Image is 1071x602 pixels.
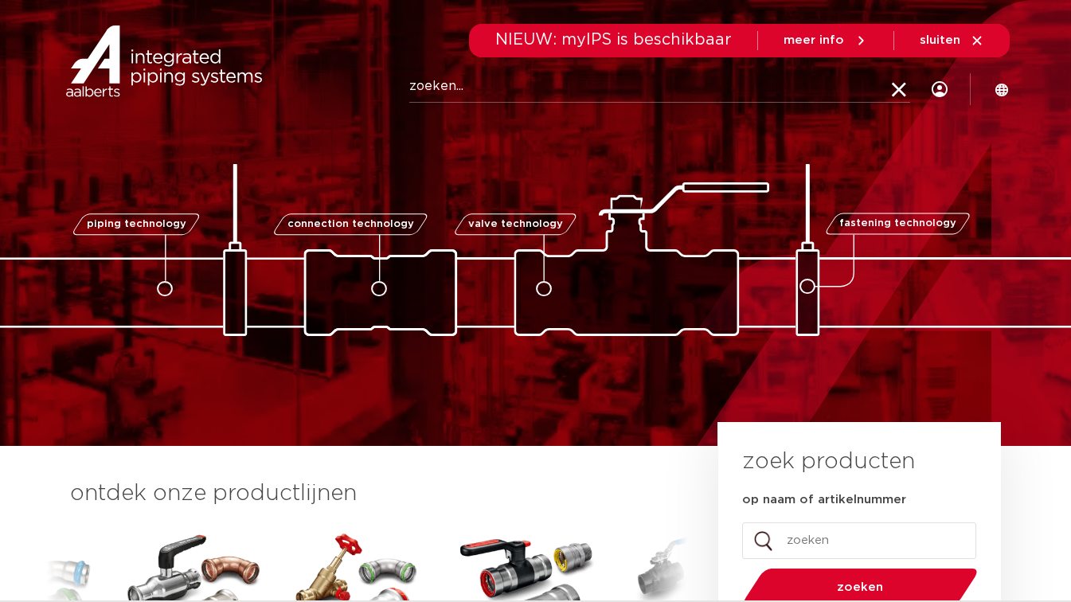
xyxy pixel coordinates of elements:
a: meer info [784,33,868,48]
span: sluiten [920,34,960,46]
label: op naam of artikelnummer [742,492,906,508]
span: meer info [784,34,844,46]
span: zoeken [784,581,936,593]
div: my IPS [932,57,948,121]
a: sluiten [920,33,984,48]
h3: zoek producten [742,446,915,478]
span: NIEUW: myIPS is beschikbaar [495,32,732,48]
h3: ontdek onze productlijnen [70,478,664,510]
input: zoeken... [409,71,910,103]
span: piping technology [87,219,186,229]
input: zoeken [742,522,976,559]
span: valve technology [468,219,563,229]
span: connection technology [287,219,413,229]
span: fastening technology [839,219,956,229]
